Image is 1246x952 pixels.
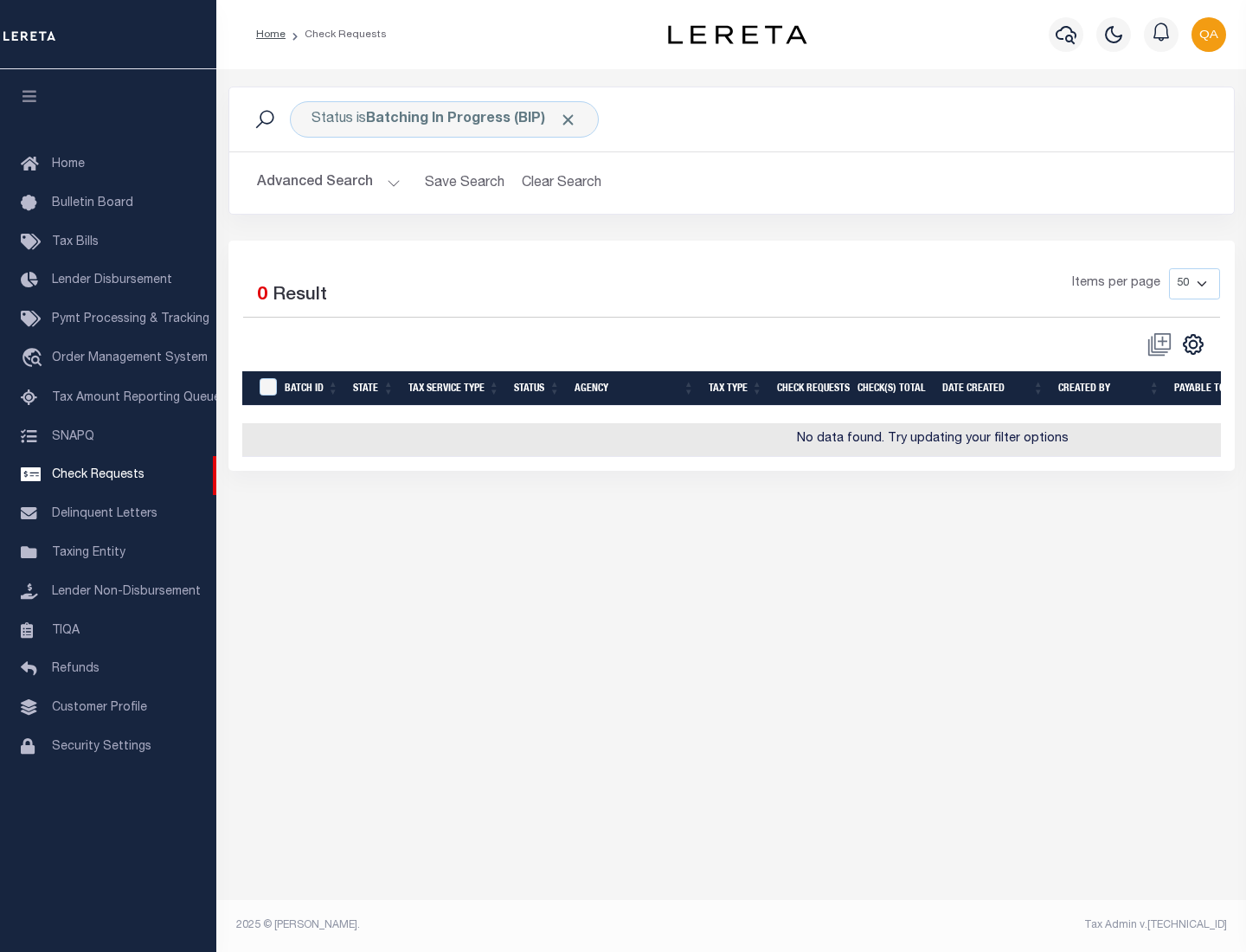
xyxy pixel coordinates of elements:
span: Refunds [52,663,100,675]
th: Created By: activate to sort column ascending [1051,371,1167,407]
th: Check(s) Total [851,371,935,407]
span: Lender Disbursement [52,274,172,286]
span: Tax Amount Reporting Queue [52,392,221,404]
div: Status is [290,101,599,138]
span: Delinquent Letters [52,508,157,520]
span: Click to Remove [559,111,577,129]
div: Tax Admin v.[TECHNICAL_ID] [744,917,1227,933]
th: Status: activate to sort column ascending [507,371,568,407]
span: Home [52,158,85,170]
th: State: activate to sort column ascending [346,371,401,407]
span: 0 [257,286,267,305]
span: TIQA [52,624,80,636]
label: Result [273,282,327,310]
span: Tax Bills [52,236,99,248]
button: Clear Search [515,166,609,200]
span: Pymt Processing & Tracking [52,313,209,325]
span: Items per page [1072,274,1160,293]
img: svg+xml;base64,PHN2ZyB4bWxucz0iaHR0cDovL3d3dy53My5vcmcvMjAwMC9zdmciIHBvaW50ZXItZXZlbnRzPSJub25lIi... [1191,17,1226,52]
span: Lender Non-Disbursement [52,586,201,598]
img: logo-dark.svg [668,25,806,44]
span: SNAPQ [52,430,94,442]
th: Agency: activate to sort column ascending [568,371,702,407]
button: Save Search [414,166,515,200]
th: Date Created: activate to sort column ascending [935,371,1051,407]
th: Tax Type: activate to sort column ascending [702,371,770,407]
span: Order Management System [52,352,208,364]
a: Home [256,29,286,40]
div: 2025 © [PERSON_NAME]. [223,917,732,933]
span: Taxing Entity [52,547,125,559]
th: Batch Id: activate to sort column ascending [278,371,346,407]
button: Advanced Search [257,166,401,200]
span: Check Requests [52,469,145,481]
span: Security Settings [52,741,151,753]
th: Check Requests [770,371,851,407]
li: Check Requests [286,27,387,42]
span: Bulletin Board [52,197,133,209]
b: Batching In Progress (BIP) [366,113,577,126]
i: travel_explore [21,348,48,370]
th: Tax Service Type: activate to sort column ascending [401,371,507,407]
span: Customer Profile [52,702,147,714]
